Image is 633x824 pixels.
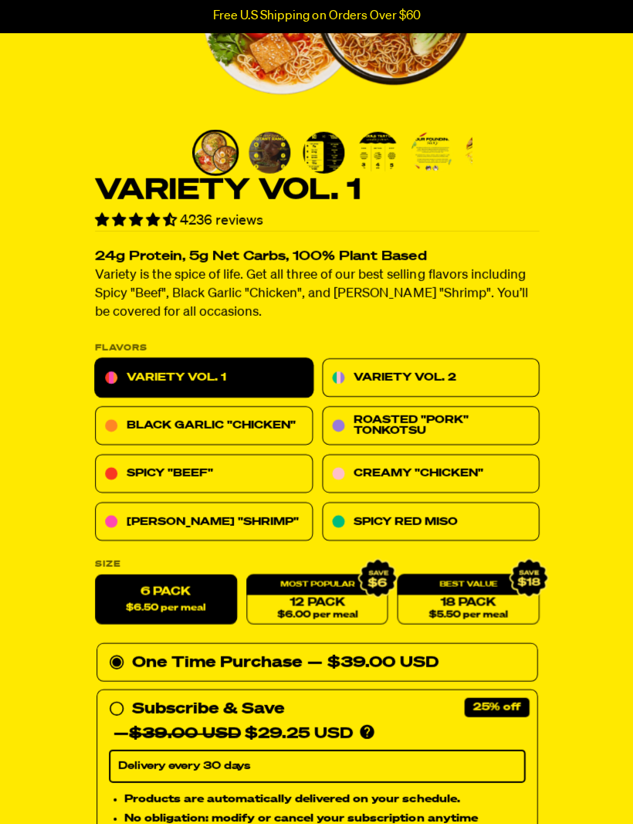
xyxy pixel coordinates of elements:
img: Variety Vol. 1 [465,131,506,173]
label: 6 Pack [95,574,237,624]
a: 12 Pack$6.00 per meal [245,574,388,624]
a: [PERSON_NAME] "Shrimp" [95,502,313,541]
p: Variety is the spice of life. Get all three of our best selling flavors including Spicy "Beef", B... [95,266,539,322]
a: Variety Vol. 1 [95,358,313,397]
li: Go to slide 6 [462,129,509,175]
span: $5.50 per meal [428,609,507,619]
del: $39.00 USD [129,725,240,741]
h2: 24g Protein, 5g Net Carbs, 100% Plant Based [95,250,539,263]
img: Variety Vol. 1 [249,131,290,173]
a: Spicy Red Miso [321,502,539,541]
label: Size [95,559,539,568]
a: Roasted "Pork" Tonkotsu [321,406,539,445]
a: Variety Vol. 2 [321,358,539,397]
img: Variety Vol. 1 [195,131,236,173]
li: Go to slide 3 [300,129,347,175]
li: Products are automatically delivered on your schedule. [124,789,525,806]
div: — $39.00 USD [306,649,438,674]
span: $6.00 per meal [276,609,357,619]
a: Creamy "Chicken" [321,454,539,493]
img: Variety Vol. 1 [411,131,452,173]
a: Spicy "Beef" [95,454,313,493]
div: — $29.25 USD [113,721,352,745]
iframe: Marketing Popup [8,752,167,816]
span: $6.50 per meal [126,602,205,612]
div: One Time Purchase [109,649,525,674]
li: Go to slide 5 [408,129,455,175]
p: Free U.S Shipping on Orders Over $60 [213,9,420,23]
div: PDP main carousel thumbnails [192,129,472,175]
select: Subscribe & Save —$39.00 USD$29.25 USD Products are automatically delivered on your schedule. No ... [109,749,525,782]
img: Variety Vol. 1 [357,131,398,173]
h1: Variety Vol. 1 [95,175,539,205]
li: Go to slide 4 [354,129,401,175]
span: 4.55 stars [95,213,180,227]
li: Go to slide 2 [246,129,293,175]
a: Black Garlic "Chicken" [95,406,313,445]
li: Go to slide 1 [192,129,239,175]
div: Subscribe & Save [132,696,284,721]
img: Variety Vol. 1 [303,131,344,173]
p: Flavors [95,344,539,352]
span: 4236 reviews [180,213,263,227]
a: 18 Pack$5.50 per meal [397,574,539,624]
